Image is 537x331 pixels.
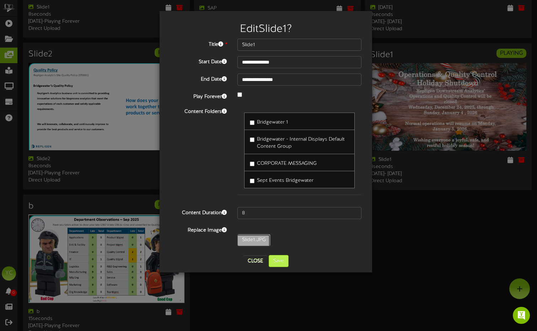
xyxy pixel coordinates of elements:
label: Play Forever [165,91,232,101]
span: Sept Events Bridgewater [257,178,313,183]
input: CORPORATE MESSAGING [250,162,254,166]
span: Bridgewater - Internal Displays Default Content Group [257,137,345,149]
span: CORPORATE MESSAGING [257,161,317,166]
label: End Date [165,74,232,83]
input: Title [237,39,361,51]
h2: Edit Slide1 ? [170,23,361,35]
input: Bridgewater 1 [250,120,254,125]
button: Save [269,255,289,267]
span: Bridgewater 1 [257,120,288,125]
div: Open Intercom Messenger [513,307,530,324]
label: Content Duration [165,207,232,217]
button: Close [243,255,267,267]
input: Bridgewater - Internal Displays Default Content Group [250,137,254,142]
label: Content Folders [165,106,232,115]
input: 15 [237,207,361,219]
label: Start Date [165,56,232,66]
input: Sept Events Bridgewater [250,179,254,183]
label: Title [165,39,232,48]
label: Replace Image [165,224,232,234]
